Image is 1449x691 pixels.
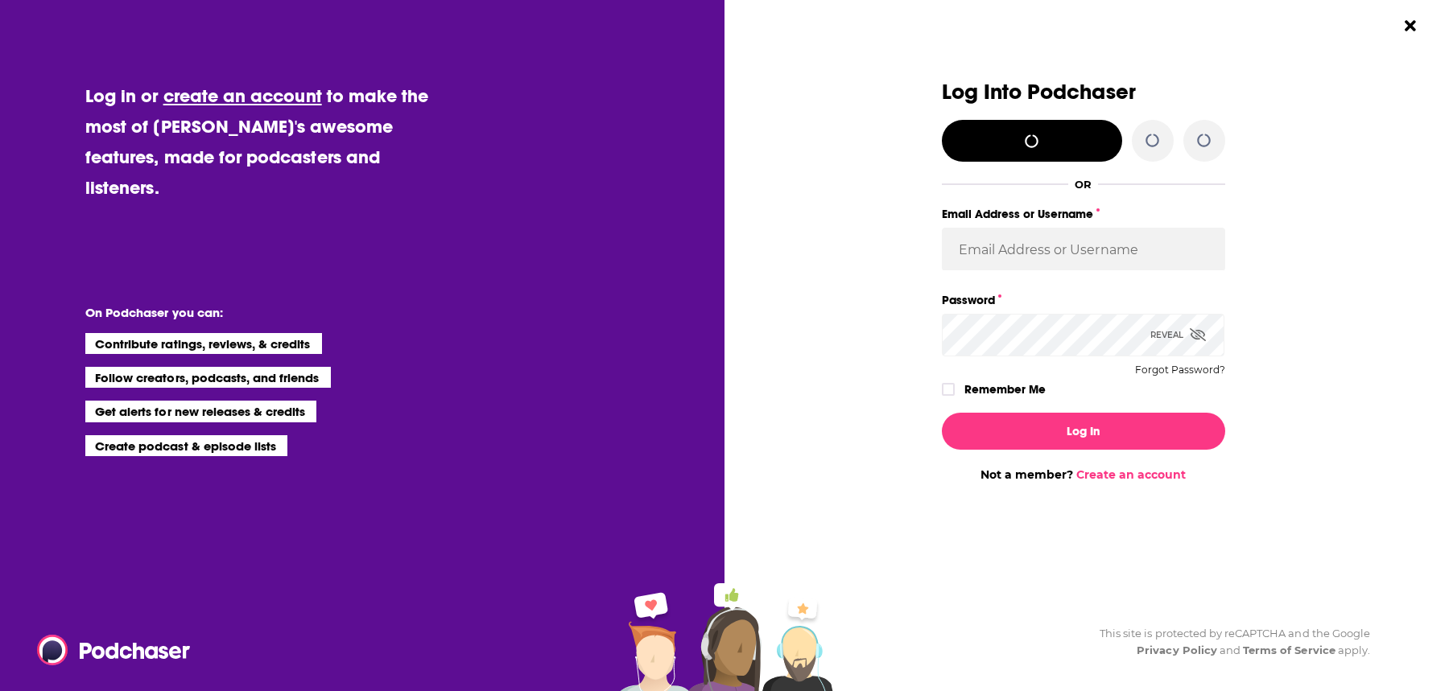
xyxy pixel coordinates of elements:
[1395,10,1426,41] button: Close Button
[1135,364,1225,376] button: Forgot Password?
[37,635,179,665] a: Podchaser - Follow, Share and Rate Podcasts
[37,635,192,665] img: Podchaser - Follow, Share and Rate Podcasts
[1243,644,1335,656] a: Terms of Service
[163,84,322,107] a: create an account
[1150,314,1206,356] div: Reveal
[85,435,287,456] li: Create podcast & episode lists
[1076,467,1186,482] a: Create an account
[942,290,1225,311] label: Password
[85,305,407,320] li: On Podchaser you can:
[942,204,1225,224] label: Email Address or Username
[85,367,331,388] li: Follow creators, podcasts, and friends
[942,228,1225,271] input: Email Address or Username
[85,333,322,354] li: Contribute ratings, reviews, & credits
[85,401,316,422] li: Get alerts for new releases & credits
[964,379,1046,400] label: Remember Me
[942,413,1225,450] button: Log In
[1075,178,1092,191] div: OR
[1087,625,1370,659] div: This site is protected by reCAPTCHA and the Google and apply.
[942,80,1225,104] h3: Log Into Podchaser
[1137,644,1217,656] a: Privacy Policy
[942,467,1225,482] div: Not a member?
